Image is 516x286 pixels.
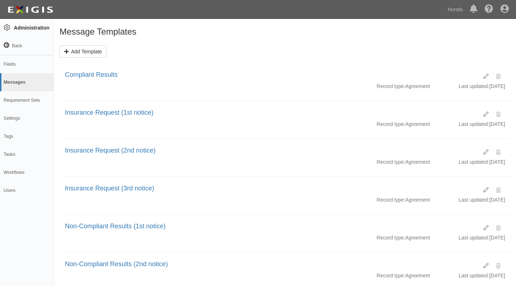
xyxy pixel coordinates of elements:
div: Agreement [377,158,430,169]
inline: This template is currently being used in a workflow. Remove the template from all related workflo... [491,263,505,268]
inline: This template is currently being used in a workflow. Remove the template from all related workflo... [491,225,505,230]
p: Record type: [377,196,405,203]
p: Last updated: [459,196,489,203]
a: Compliant Results [65,71,118,78]
a: Non-Compliant Results (2nd notice) [65,260,168,268]
a: Edit message template [478,72,489,80]
div: [DATE] [453,158,505,169]
div: [DATE] [453,83,505,93]
div: [DATE] [453,196,505,207]
div: Agreement [377,83,430,93]
p: Last updated: [459,272,489,279]
img: logo-5460c22ac91f19d4615b14bd174203de0afe785f0fc80cf4dbbc73dc1793850b.png [5,3,55,16]
div: Insurance Request (3rd notice) [65,184,478,193]
a: Insurance Request (2nd notice) [65,147,156,154]
a: Add Template [60,45,106,58]
p: Last updated: [459,83,489,90]
p: Last updated: [459,158,489,166]
a: Edit message template [478,262,489,269]
a: Insurance Request (3rd notice) [65,185,154,192]
div: Agreement [377,120,430,131]
a: Edit message template [478,148,489,155]
strong: Administration [14,25,49,31]
a: Non-Compliant Results (1st notice) [65,223,166,230]
div: Agreement [377,234,430,245]
h1: Message Templates [60,27,511,36]
div: Insurance Request (2nd notice) [65,146,478,155]
p: Record type: [377,234,405,241]
a: Edit message template [478,186,489,193]
a: Honda [444,2,466,17]
div: [DATE] [453,120,505,131]
p: Last updated: [459,234,489,241]
div: Insurance Request (1st notice) [65,108,478,118]
div: Agreement [377,272,430,283]
inline: This template is currently being used in a workflow. Remove the template from all related workflo... [491,73,505,79]
p: Record type: [377,272,405,279]
i: Help Center - Complianz [485,5,493,14]
p: Record type: [377,158,405,166]
p: Last updated: [459,120,489,128]
div: [DATE] [453,272,505,283]
a: Edit message template [478,224,489,231]
div: [DATE] [453,234,505,245]
p: Record type: [377,120,405,128]
a: Edit message template [478,110,489,118]
div: Non-Compliant Results (1st notice) [65,222,478,231]
p: Record type: [377,83,405,90]
inline: This template is currently being used in a workflow. Remove the template from all related workflo... [491,111,505,117]
a: Insurance Request (1st notice) [65,109,153,116]
inline: This template is currently being used in a workflow. Remove the template from all related workflo... [491,187,505,193]
div: Agreement [377,196,430,207]
div: Compliant Results [65,70,478,80]
inline: This template is currently being used in a workflow. Remove the template from all related workflo... [491,149,505,155]
div: Non-Compliant Results (2nd notice) [65,260,478,269]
